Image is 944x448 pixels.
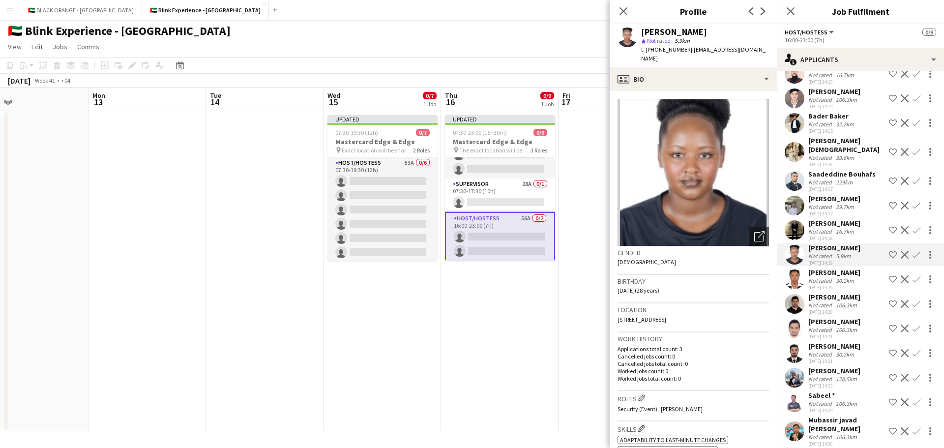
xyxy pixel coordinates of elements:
[618,345,769,353] p: Applications total count: 3
[834,179,855,186] div: 229km
[423,92,437,99] span: 0/7
[618,375,769,382] p: Worked jobs total count: 0
[32,77,57,84] span: Week 41
[808,71,834,79] div: Not rated
[327,115,438,123] div: Updated
[445,91,457,100] span: Thu
[808,391,859,400] div: Sabeel *
[618,423,769,434] h3: Skills
[618,334,769,343] h3: Work history
[618,360,769,367] p: Cancelled jobs total count: 0
[808,170,876,179] div: Saadeddine Bouhafs
[453,129,507,136] span: 07:30-23:00 (15h30m)
[834,154,856,161] div: 39.6km
[749,227,769,246] div: Open photos pop-in
[445,115,555,123] div: Updated
[808,228,834,235] div: Not rated
[834,228,856,235] div: 16.7km
[641,46,692,53] span: t. [PHONE_NUMBER]
[808,154,834,161] div: Not rated
[673,37,692,44] span: 5.9km
[618,393,769,403] h3: Roles
[834,96,859,103] div: 106.3km
[610,67,777,91] div: Bio
[808,186,876,192] div: [DATE] 14:17
[808,416,885,433] div: Mubassir javad [PERSON_NAME]
[808,366,860,375] div: [PERSON_NAME]
[808,284,860,291] div: [DATE] 14:19
[808,375,834,383] div: Not rated
[808,112,856,120] div: Bader Baker
[618,353,769,360] p: Cancelled jobs count: 0
[834,71,856,79] div: 16.7km
[808,128,856,134] div: [DATE] 14:15
[808,179,834,186] div: Not rated
[8,24,231,38] h1: 🇦🇪 Blink Experience - [GEOGRAPHIC_DATA]
[777,48,944,71] div: Applicants
[561,96,570,108] span: 17
[808,326,834,333] div: Not rated
[808,235,860,241] div: [DATE] 14:18
[327,115,438,261] app-job-card: Updated07:30-19:30 (12h)0/7Mastercard Edge & Edge Exact location will be shared later2 RolesHost/...
[808,161,885,168] div: [DATE] 14:16
[808,87,860,96] div: [PERSON_NAME]
[808,351,834,358] div: Not rated
[808,120,834,128] div: Not rated
[326,96,340,108] span: 15
[327,91,340,100] span: Wed
[31,42,43,51] span: Edit
[327,137,438,146] h3: Mastercard Edge & Edge
[423,100,436,108] div: 1 Job
[8,76,30,86] div: [DATE]
[28,40,47,53] a: Edit
[808,293,860,301] div: [PERSON_NAME]
[531,147,547,154] span: 3 Roles
[785,36,936,44] div: 16:00-23:00 (7h)
[618,305,769,314] h3: Location
[808,277,834,284] div: Not rated
[445,212,555,262] app-card-role: Host/Hostess56A0/216:00-23:00 (7h)
[808,252,834,260] div: Not rated
[808,260,860,266] div: [DATE] 14:19
[618,287,659,294] span: [DATE] (28 years)
[834,301,859,309] div: 106.3km
[562,91,570,100] span: Fri
[808,79,860,85] div: [DATE] 14:13
[834,400,859,407] div: 106.3km
[533,129,547,136] span: 0/9
[413,147,430,154] span: 2 Roles
[808,358,860,364] div: [DATE] 14:21
[49,40,71,53] a: Jobs
[641,46,766,62] span: | [EMAIL_ADDRESS][DOMAIN_NAME]
[834,326,859,333] div: 106.3km
[618,99,769,246] img: Crew avatar or photo
[808,103,860,110] div: [DATE] 14:14
[445,115,555,261] app-job-card: Updated07:30-23:00 (15h30m)0/9Mastercard Edge & Edge The exact location will be shared later3 Rol...
[540,92,554,99] span: 0/9
[647,37,671,44] span: Not rated
[808,342,860,351] div: [PERSON_NAME]
[20,0,142,20] button: 🇦🇪 BLACK ORANGE - [GEOGRAPHIC_DATA]
[808,203,834,210] div: Not rated
[785,29,827,36] span: Host/Hostess
[641,28,707,36] div: [PERSON_NAME]
[342,147,413,154] span: Exact location will be shared later
[922,29,936,36] span: 0/9
[777,5,944,18] h3: Job Fulfilment
[618,277,769,286] h3: Birthday
[808,301,834,309] div: Not rated
[8,42,22,51] span: View
[208,96,221,108] span: 14
[834,120,856,128] div: 32.2km
[620,436,726,444] span: Adaptability to last-minute changes
[834,203,856,210] div: 29.7km
[808,268,860,277] div: [PERSON_NAME]
[808,433,834,441] div: Not rated
[808,96,834,103] div: Not rated
[808,219,860,228] div: [PERSON_NAME]
[443,96,457,108] span: 16
[808,309,860,315] div: [DATE] 14:20
[808,136,885,154] div: [PERSON_NAME][DEMOGRAPHIC_DATA]
[808,407,859,414] div: [DATE] 14:24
